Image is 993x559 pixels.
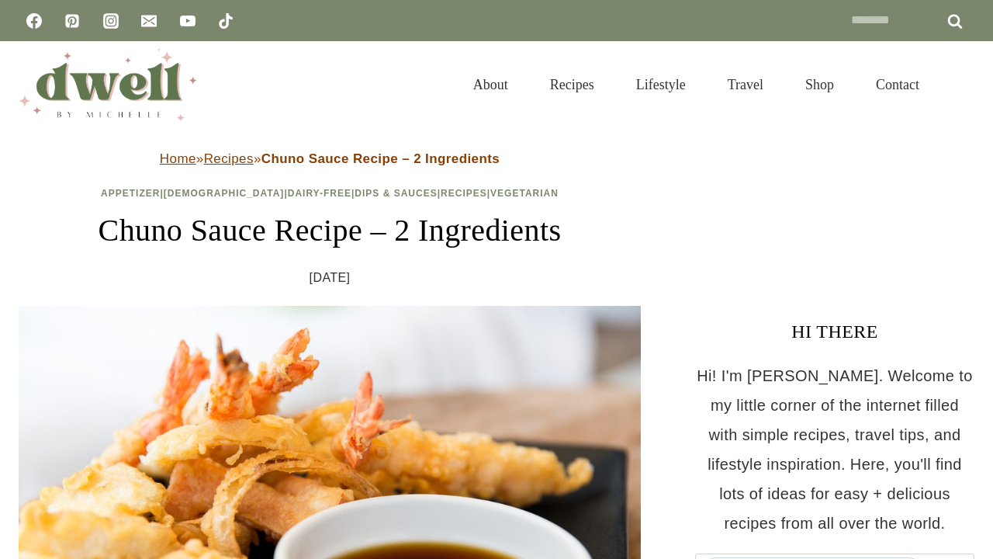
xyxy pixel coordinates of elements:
[784,57,855,112] a: Shop
[95,5,126,36] a: Instagram
[19,207,641,254] h1: Chuno Sauce Recipe – 2 Ingredients
[133,5,164,36] a: Email
[172,5,203,36] a: YouTube
[57,5,88,36] a: Pinterest
[164,188,285,199] a: [DEMOGRAPHIC_DATA]
[529,57,615,112] a: Recipes
[261,151,500,166] strong: Chuno Sauce Recipe – 2 Ingredients
[210,5,241,36] a: TikTok
[310,266,351,290] time: [DATE]
[695,318,974,345] h3: HI THERE
[19,5,50,36] a: Facebook
[288,188,351,199] a: Dairy-Free
[707,57,784,112] a: Travel
[355,188,437,199] a: Dips & Sauces
[441,188,487,199] a: Recipes
[19,49,197,120] img: DWELL by michelle
[452,57,529,112] a: About
[855,57,940,112] a: Contact
[452,57,940,112] nav: Primary Navigation
[948,71,974,98] button: View Search Form
[615,57,707,112] a: Lifestyle
[160,151,196,166] a: Home
[695,361,974,538] p: Hi! I'm [PERSON_NAME]. Welcome to my little corner of the internet filled with simple recipes, tr...
[101,188,559,199] span: | | | | |
[204,151,254,166] a: Recipes
[490,188,559,199] a: Vegetarian
[160,151,500,166] span: » »
[101,188,160,199] a: Appetizer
